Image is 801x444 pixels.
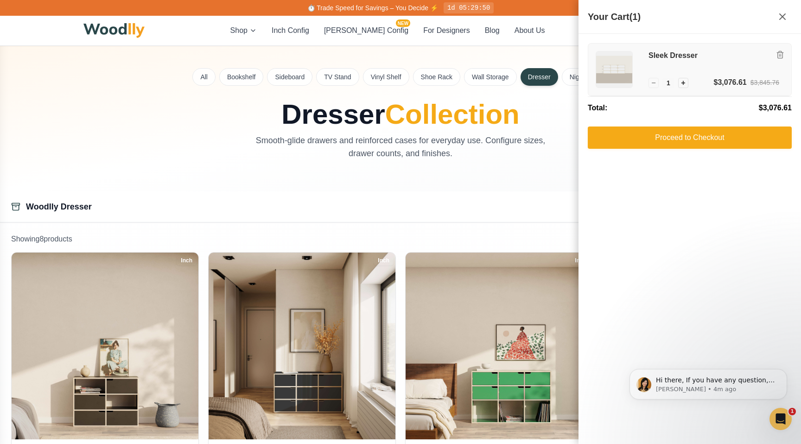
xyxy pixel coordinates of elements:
[374,255,394,266] div: Inch
[219,68,263,86] button: Bookshelf
[209,253,395,439] img: Black Dresser
[272,25,309,36] button: Inch Config
[324,25,408,36] button: [PERSON_NAME] ConfigNEW
[616,349,801,419] iframe: Intercom notifications message
[714,77,747,88] div: $3,076.61
[648,51,779,61] h3: Sleek Dresser
[678,78,688,88] button: Increase quantity
[245,134,556,160] p: Smooth-glide drawers and reinforced cases for everyday use. Configure sizes, drawer counts, and f...
[662,78,674,88] span: 1
[267,68,312,86] button: Sideboard
[363,68,409,86] button: Vinyl Shelf
[596,51,632,88] img: Sleek Dresser
[562,68,609,86] button: Nightstand
[192,68,216,86] button: All
[413,68,460,86] button: Shoe Rack
[464,68,517,86] button: Wall Storage
[385,99,520,130] span: Collection
[12,253,198,439] img: Bedroom Storage Dresser
[521,68,558,86] button: Dresser
[316,68,359,86] button: TV Stand
[788,408,796,415] span: 1
[11,234,790,245] p: Showing 8 product s
[230,25,257,36] button: Shop
[83,23,145,38] img: Woodlly
[26,202,92,211] a: Woodlly Dresser
[515,25,545,36] button: About Us
[423,25,470,36] button: For Designers
[588,10,641,24] h2: Your Cart (1)
[444,2,494,13] div: 1d 05:29:50
[769,408,792,430] iframe: Intercom live chat
[759,102,792,114] span: $3,076.61
[177,255,197,266] div: Inch
[774,48,787,61] button: Remove item
[406,253,592,439] img: Green Multipurpose Dresser
[396,19,410,27] span: NEW
[307,4,438,12] span: ⏱️ Trade Speed for Savings – You Decide ⚡
[571,255,591,266] div: Inch
[485,25,500,36] button: Blog
[750,78,779,88] div: $3,845.76
[193,101,608,128] h1: Dresser
[588,127,792,149] button: Proceed to Checkout
[588,102,607,114] span: Total:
